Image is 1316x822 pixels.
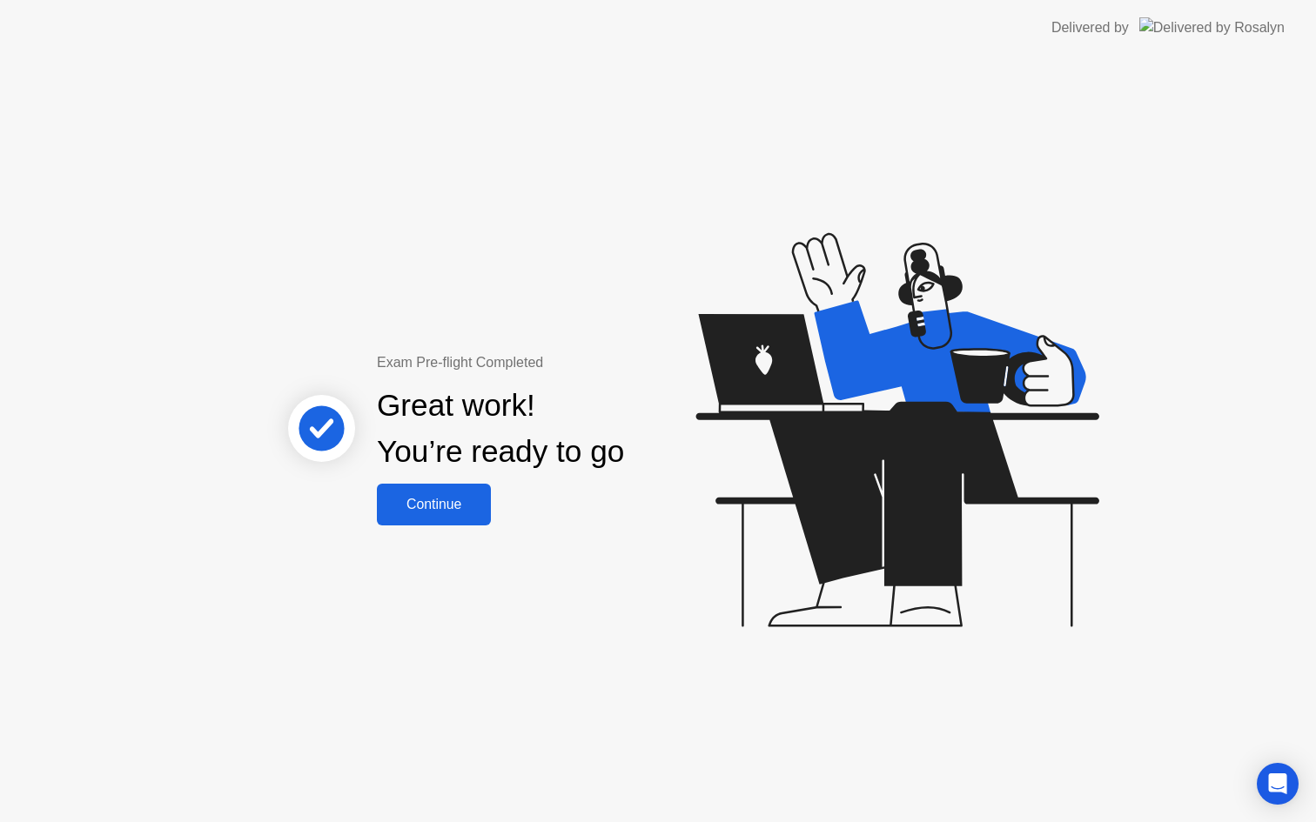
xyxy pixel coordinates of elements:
[377,352,736,373] div: Exam Pre-flight Completed
[1051,17,1129,38] div: Delivered by
[1257,763,1299,805] div: Open Intercom Messenger
[382,497,486,512] div: Continue
[1139,17,1285,37] img: Delivered by Rosalyn
[377,383,624,475] div: Great work! You’re ready to go
[377,484,491,525] button: Continue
